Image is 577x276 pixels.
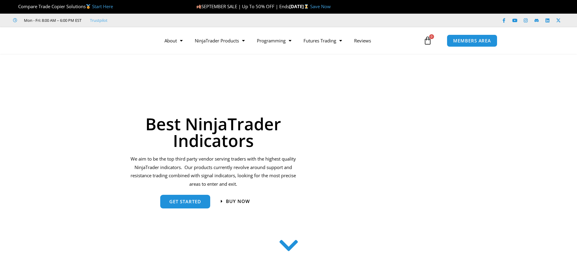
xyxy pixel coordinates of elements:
[130,115,297,149] h1: Best NinjaTrader Indicators
[13,3,113,9] span: Compare Trade Copier Solutions
[453,38,491,43] span: MEMBERS AREA
[71,30,137,52] img: LogoAI | Affordable Indicators – NinjaTrader
[297,34,348,48] a: Futures Trading
[304,4,309,9] img: ⌛
[313,87,477,220] img: Indicators 1 | Affordable Indicators – NinjaTrader
[169,199,201,204] span: get started
[251,34,297,48] a: Programming
[310,3,331,9] a: Save Now
[226,199,250,204] span: Buy now
[221,199,250,204] a: Buy now
[86,4,91,9] img: 🥇
[189,34,251,48] a: NinjaTrader Products
[158,34,422,48] nav: Menu
[22,17,81,24] span: Mon - Fri: 8:00 AM – 6:00 PM EST
[289,3,310,9] strong: [DATE]
[447,35,497,47] a: MEMBERS AREA
[348,34,377,48] a: Reviews
[92,3,113,9] a: Start Here
[13,4,18,9] img: 🏆
[158,34,189,48] a: About
[414,32,441,49] a: 0
[196,3,289,9] span: SEPTEMBER SALE | Up To 50% OFF | Ends
[197,4,201,9] img: 🍂
[90,17,108,24] a: Trustpilot
[160,195,210,208] a: get started
[130,155,297,188] p: We aim to be the top third party vendor serving traders with the highest quality NinjaTrader indi...
[429,34,434,39] span: 0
